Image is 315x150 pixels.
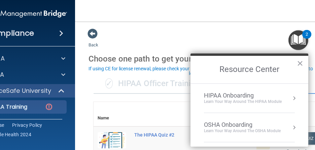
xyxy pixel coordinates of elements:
[190,56,308,83] h2: Resource Center
[94,74,211,94] div: HIPAA Officer Training
[134,132,195,138] div: The HIPAA Quiz #2
[94,102,130,126] th: Name
[288,30,308,50] button: Open Resource Center, 2 new notifications
[86,65,315,77] button: If using CE for license renewal, please check your state's requirements for online vs. live cours...
[297,58,303,69] button: Close
[105,78,113,88] span: ✓
[89,34,98,47] a: Back
[204,99,282,105] div: Learn Your Way around the HIPAA module
[199,105,307,132] iframe: Drift Widget Chat Controller
[45,119,53,127] img: danger-circle.6113f641.png
[190,53,308,147] div: Resource Center
[306,34,308,43] div: 2
[45,103,53,111] img: danger-circle.6113f641.png
[87,66,314,76] div: If using CE for license renewal, please check your state's requirements for online vs. live cours...
[204,92,282,99] div: HIPAA Onboarding
[12,122,42,128] a: Privacy Policy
